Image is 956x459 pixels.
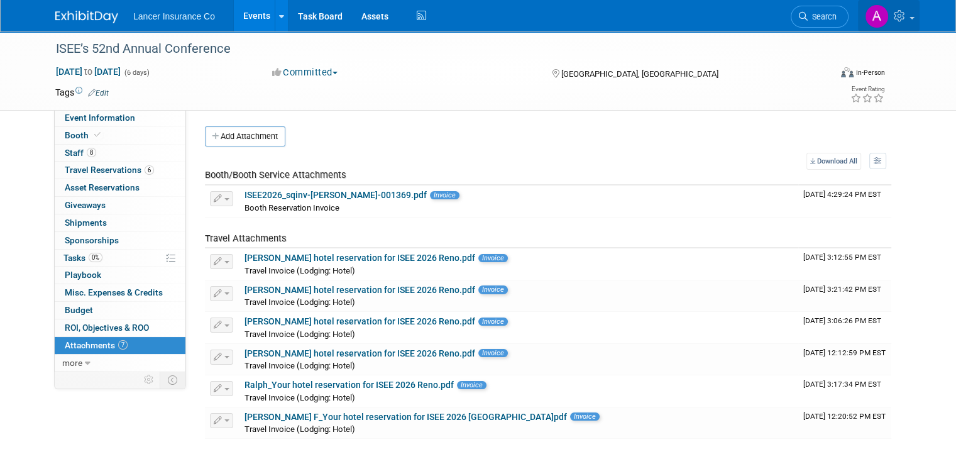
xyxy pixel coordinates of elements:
span: 6 [145,165,154,175]
a: Shipments [55,214,185,231]
span: [GEOGRAPHIC_DATA], [GEOGRAPHIC_DATA] [561,69,718,79]
span: Travel Invoice (Lodging: Hotel) [244,393,355,402]
a: Edit [88,89,109,97]
a: more [55,355,185,372]
span: 8 [87,148,96,157]
a: Travel Reservations6 [55,162,185,179]
span: Booth [65,130,103,140]
a: ISEE2026_sqinv-[PERSON_NAME]-001369.pdf [244,190,427,200]
span: 7 [118,340,128,350]
button: Committed [268,66,343,79]
span: Upload Timestamp [803,285,881,294]
span: Invoice [457,381,486,389]
span: Travel Invoice (Lodging: Hotel) [244,424,355,434]
span: Upload Timestamp [803,380,881,389]
span: more [62,358,82,368]
span: Search [808,12,837,21]
td: Upload Timestamp [798,375,891,407]
span: Asset Reservations [65,182,140,192]
a: Sponsorships [55,232,185,249]
span: Invoice [570,412,600,421]
span: Invoice [430,191,459,199]
td: Personalize Event Tab Strip [138,372,160,388]
span: Travel Invoice (Lodging: Hotel) [244,361,355,370]
span: Travel Attachments [205,233,287,244]
span: Booth/Booth Service Attachments [205,169,346,180]
span: Staff [65,148,96,158]
button: Add Attachment [205,126,285,147]
td: Upload Timestamp [798,312,891,343]
span: Upload Timestamp [803,316,881,325]
a: Staff8 [55,145,185,162]
span: Lancer Insurance Co [133,11,215,21]
div: Event Format [762,65,885,84]
span: ROI, Objectives & ROO [65,323,149,333]
a: Misc. Expenses & Credits [55,284,185,301]
span: [DATE] [DATE] [55,66,121,77]
a: [PERSON_NAME] F_Your hotel reservation for ISEE 2026 [GEOGRAPHIC_DATA]pdf [244,412,567,422]
span: Tasks [63,253,102,263]
span: Upload Timestamp [803,253,881,262]
span: Upload Timestamp [803,348,886,357]
a: Search [791,6,849,28]
a: Giveaways [55,197,185,214]
a: Asset Reservations [55,179,185,196]
span: Upload Timestamp [803,190,881,199]
img: Format-Inperson.png [841,67,854,77]
a: Attachments7 [55,337,185,354]
a: [PERSON_NAME] hotel reservation for ISEE 2026 Reno.pdf [244,253,475,263]
a: Booth [55,127,185,144]
span: Budget [65,305,93,315]
span: Invoice [478,285,508,294]
td: Upload Timestamp [798,407,891,439]
span: Booth Reservation Invoice [244,203,339,213]
span: Event Information [65,113,135,123]
td: Upload Timestamp [798,248,891,280]
img: ExhibitDay [55,11,118,23]
span: Travel Invoice (Lodging: Hotel) [244,329,355,339]
a: Event Information [55,109,185,126]
td: Upload Timestamp [798,280,891,312]
td: Toggle Event Tabs [160,372,186,388]
a: Playbook [55,267,185,284]
td: Tags [55,86,109,99]
div: In-Person [855,68,885,77]
td: Upload Timestamp [798,185,891,217]
span: Misc. Expenses & Credits [65,287,163,297]
span: Invoice [478,254,508,262]
span: Attachments [65,340,128,350]
span: Shipments [65,218,107,228]
span: to [82,67,94,77]
span: Upload Timestamp [803,412,886,421]
span: Invoice [478,318,508,326]
span: Travel Reservations [65,165,154,175]
i: Booth reservation complete [94,131,101,138]
span: Playbook [65,270,101,280]
a: [PERSON_NAME] hotel reservation for ISEE 2026 Reno.pdf [244,316,475,326]
a: Download All [806,153,861,170]
a: [PERSON_NAME] hotel reservation for ISEE 2026 Reno.pdf [244,348,475,358]
span: Sponsorships [65,235,119,245]
span: Travel Invoice (Lodging: Hotel) [244,266,355,275]
a: Ralph_Your hotel reservation for ISEE 2026 Reno.pdf [244,380,454,390]
a: ROI, Objectives & ROO [55,319,185,336]
a: Budget [55,302,185,319]
div: Event Rating [850,86,884,92]
a: [PERSON_NAME] hotel reservation for ISEE 2026 Reno.pdf [244,285,475,295]
span: Travel Invoice (Lodging: Hotel) [244,297,355,307]
span: (6 days) [123,69,150,77]
td: Upload Timestamp [798,344,891,375]
img: Ann Barron [865,4,889,28]
span: 0% [89,253,102,262]
span: Giveaways [65,200,106,210]
a: Tasks0% [55,250,185,267]
span: Invoice [478,349,508,357]
div: ISEE’s 52nd Annual Conference [52,38,815,60]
